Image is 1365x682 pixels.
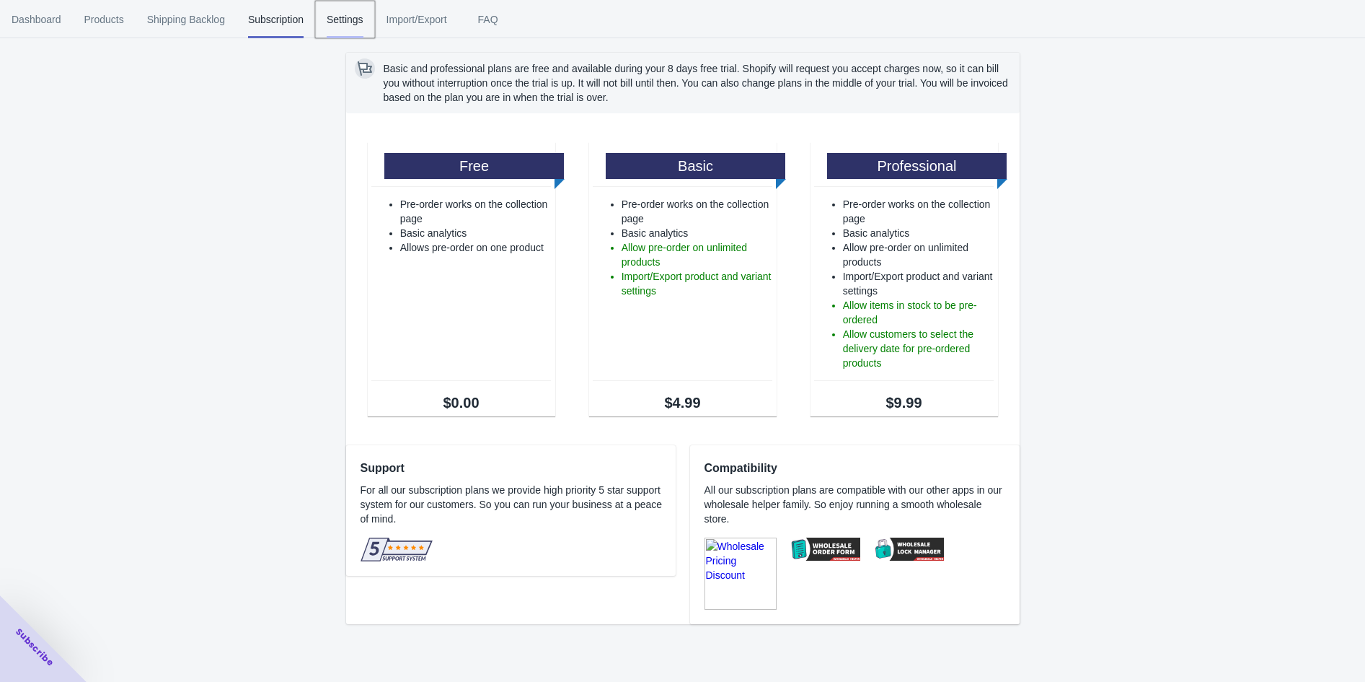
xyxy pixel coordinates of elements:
[843,197,994,226] li: Pre-order works on the collection page
[400,197,552,226] li: Pre-order works on the collection page
[593,395,773,410] span: $4.99
[704,538,777,610] img: Wholesale Pricing Discount
[400,240,552,255] li: Allows pre-order on one product
[622,226,773,240] li: Basic analytics
[814,395,994,410] span: $9.99
[843,298,994,327] li: Allow items in stock to be pre-ordered
[12,1,61,38] span: Dashboard
[622,240,773,269] li: Allow pre-order on unlimited products
[361,538,433,561] img: 5 star support
[704,483,1005,526] p: All our subscription plans are compatible with our other apps in our wholesale helper family. So ...
[827,153,1007,179] h1: Professional
[327,1,363,38] span: Settings
[622,197,773,226] li: Pre-order works on the collection page
[84,1,124,38] span: Products
[384,61,1011,105] p: Basic and professional plans are free and available during your 8 days free trial. Shopify will r...
[872,538,944,561] img: Wholesale Lock Manager
[704,460,1005,477] h2: Compatibility
[470,1,506,38] span: FAQ
[384,153,565,179] h1: Free
[13,626,56,669] span: Subscribe
[622,269,773,298] li: Import/Export product and variant settings
[606,153,786,179] h1: Basic
[361,460,673,477] h2: Support
[386,1,447,38] span: Import/Export
[788,538,860,561] img: single page order form
[400,226,552,240] li: Basic analytics
[147,1,225,38] span: Shipping Backlog
[843,327,994,370] li: Allow customers to select the delivery date for pre-ordered products
[843,269,994,298] li: Import/Export product and variant settings
[371,395,552,410] span: $0.00
[248,1,304,38] span: Subscription
[361,483,673,526] p: For all our subscription plans we provide high priority 5 star support system for our customers. ...
[843,226,994,240] li: Basic analytics
[843,240,994,269] li: Allow pre-order on unlimited products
